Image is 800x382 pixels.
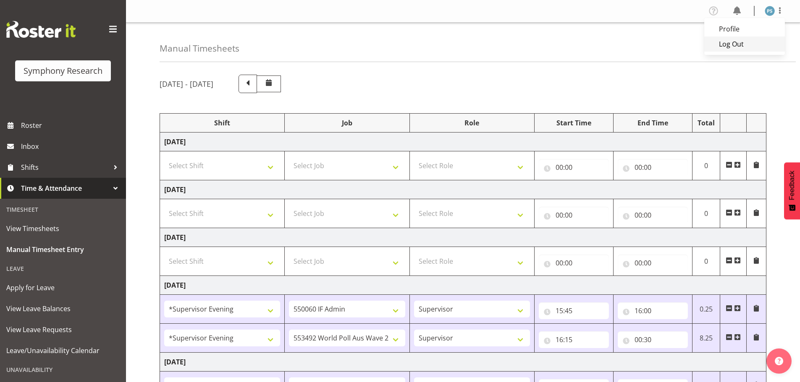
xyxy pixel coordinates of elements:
span: View Leave Balances [6,302,120,315]
a: View Leave Balances [2,298,124,319]
img: help-xxl-2.png [775,357,783,365]
span: Feedback [788,171,796,200]
td: [DATE] [160,353,766,372]
div: Start Time [539,118,609,128]
a: Log Out [704,36,785,52]
td: 0 [692,199,720,228]
span: Time & Attendance [21,182,109,195]
td: 0.25 [692,295,720,324]
a: Apply for Leave [2,277,124,298]
td: [DATE] [160,133,766,151]
div: Leave [2,260,124,277]
td: 0 [692,247,720,276]
div: Unavailability [2,361,124,378]
span: View Leave Requests [6,323,120,336]
span: View Timesheets [6,222,120,235]
a: Leave/Unavailability Calendar [2,340,124,361]
a: View Leave Requests [2,319,124,340]
button: Feedback - Show survey [784,162,800,219]
div: Total [697,118,716,128]
td: [DATE] [160,276,766,295]
a: View Timesheets [2,218,124,239]
div: End Time [618,118,688,128]
h5: [DATE] - [DATE] [160,79,213,88]
img: paul-s-stoneham1982.jpg [765,6,775,16]
div: Role [414,118,530,128]
h4: Manual Timesheets [160,44,239,53]
input: Click to select... [618,331,688,348]
a: Profile [704,21,785,36]
input: Click to select... [539,331,609,348]
input: Click to select... [618,159,688,176]
td: 8.25 [692,324,720,353]
input: Click to select... [539,255,609,271]
input: Click to select... [618,207,688,223]
img: Rosterit website logo [6,21,76,38]
span: Roster [21,119,122,132]
a: Manual Timesheet Entry [2,239,124,260]
div: Symphony Research [24,65,102,77]
span: Manual Timesheet Entry [6,243,120,256]
td: 0 [692,151,720,180]
td: [DATE] [160,228,766,247]
input: Click to select... [539,159,609,176]
span: Shifts [21,161,109,174]
input: Click to select... [539,302,609,319]
td: [DATE] [160,180,766,199]
div: Job [289,118,405,128]
input: Click to select... [539,207,609,223]
span: Apply for Leave [6,281,120,294]
div: Shift [164,118,280,128]
span: Leave/Unavailability Calendar [6,344,120,357]
div: Timesheet [2,201,124,218]
span: Inbox [21,140,122,153]
input: Click to select... [618,255,688,271]
input: Click to select... [618,302,688,319]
